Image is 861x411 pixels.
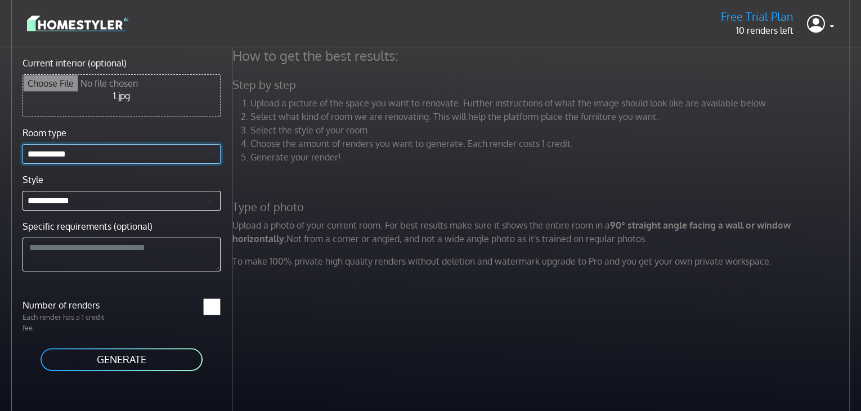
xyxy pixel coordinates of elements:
label: Current interior (optional) [23,56,127,70]
h5: Type of photo [226,200,859,214]
li: Select what kind of room we are renovating. This will help the platform place the furniture you w... [250,110,853,123]
p: Upload a photo of your current room. For best results make sure it shows the entire room in a Not... [226,218,859,245]
li: Generate your render! [250,150,853,164]
li: Select the style of your room. [250,123,853,137]
label: Room type [23,126,66,140]
li: Upload a picture of the space you want to renovate. Further instructions of what the image should... [250,96,853,110]
label: Style [23,173,43,186]
li: Choose the amount of renders you want to generate. Each render costs 1 credit. [250,137,853,150]
h5: Free Trial Plan [721,10,793,24]
label: Number of renders [16,298,122,312]
img: logo-3de290ba35641baa71223ecac5eacb59cb85b4c7fdf211dc9aaecaaee71ea2f8.svg [27,14,128,33]
label: Specific requirements (optional) [23,220,153,233]
h4: How to get the best results: [226,47,859,64]
p: 10 renders left [721,24,793,37]
p: Each render has a 1 credit fee [16,312,122,333]
button: GENERATE [39,347,204,372]
p: To make 100% private high quality renders without deletion and watermark upgrade to Pro and you g... [226,254,859,268]
h5: Step by step [226,78,859,92]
